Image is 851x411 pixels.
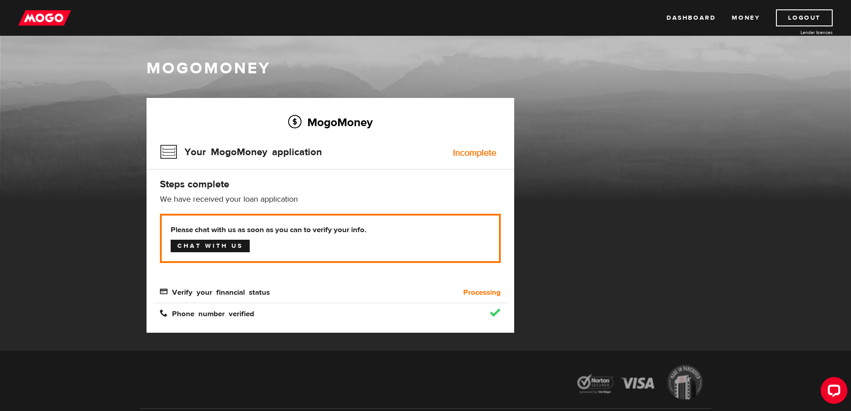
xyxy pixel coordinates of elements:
[732,9,760,26] a: Money
[160,309,254,317] span: Phone number verified
[453,148,496,157] div: Incomplete
[147,59,705,78] h1: MogoMoney
[813,373,851,411] iframe: LiveChat chat widget
[160,113,501,131] h2: MogoMoney
[18,9,71,26] img: mogo_logo-11ee424be714fa7cbb0f0f49df9e16ec.png
[667,9,716,26] a: Dashboard
[766,29,833,36] a: Lender licences
[569,358,712,409] img: legal-icons-92a2ffecb4d32d839781d1b4e4802d7b.png
[463,287,501,298] b: Processing
[171,240,250,252] a: Chat with us
[160,288,270,295] span: Verify your financial status
[160,140,322,164] h3: Your MogoMoney application
[776,9,833,26] a: Logout
[171,225,490,235] b: Please chat with us as soon as you can to verify your info.
[160,194,501,205] p: We have received your loan application
[160,178,501,191] h4: Steps complete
